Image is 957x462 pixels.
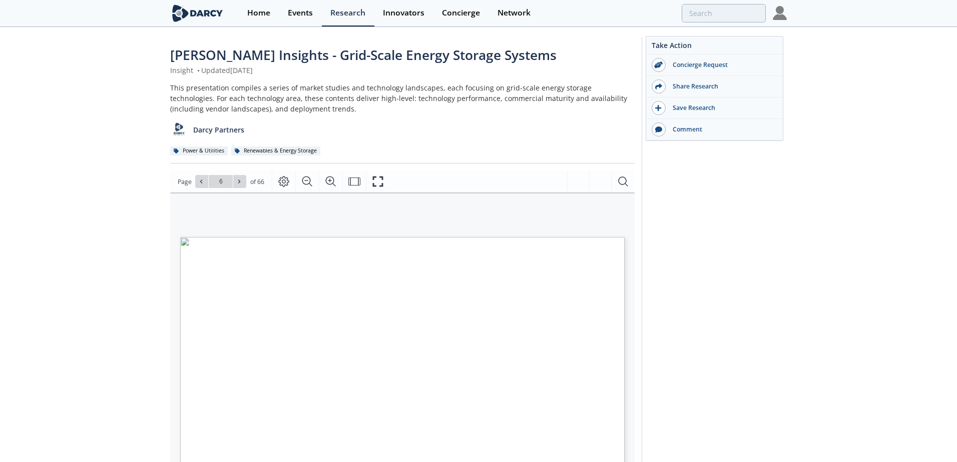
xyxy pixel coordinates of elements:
div: Innovators [383,9,424,17]
p: Darcy Partners [193,124,244,135]
div: Concierge [442,9,480,17]
img: logo-wide.svg [170,4,225,22]
div: Take Action [646,40,783,54]
div: Renewables & Energy Storage [231,146,320,155]
img: Profile [773,6,787,20]
iframe: chat widget [915,422,947,452]
div: Power & Utilities [170,146,228,155]
div: Network [498,9,531,17]
div: Share Research [666,82,778,91]
div: Research [330,9,365,17]
div: Comment [666,125,778,134]
input: Advanced Search [682,4,766,22]
span: [PERSON_NAME] Insights - Grid-Scale Energy Storage Systems [170,46,557,64]
div: Save Research [666,103,778,112]
div: This presentation compiles a series of market studies and technology landscapes, each focusing on... [170,82,635,114]
span: • [195,65,201,75]
div: Events [288,9,313,17]
div: Concierge Request [666,60,778,69]
div: Insight Updated [DATE] [170,65,635,75]
div: Home [247,9,270,17]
